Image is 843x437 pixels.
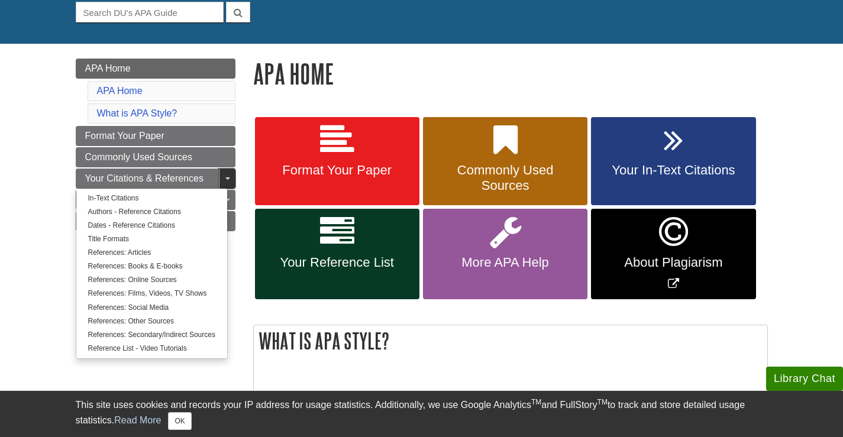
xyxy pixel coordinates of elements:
a: Authors - Reference Citations [76,205,227,219]
a: Reference List - Video Tutorials [76,342,227,355]
sup: TM [597,398,608,406]
a: Format Your Paper [255,117,419,206]
span: About Plagiarism [600,255,747,270]
h1: APA Home [253,59,768,89]
span: Commonly Used Sources [432,163,579,193]
span: More APA Help [432,255,579,270]
span: Your In-Text Citations [600,163,747,178]
a: Your In-Text Citations [591,117,755,206]
button: Close [168,412,191,430]
a: References: Articles [76,246,227,260]
span: Commonly Used Sources [85,152,192,162]
button: Library Chat [766,367,843,391]
a: APA Home [76,59,235,79]
span: Format Your Paper [264,163,411,178]
a: Commonly Used Sources [76,147,235,167]
a: Your Citations & References [76,169,235,189]
a: Format Your Paper [76,126,235,146]
a: Commonly Used Sources [423,117,587,206]
a: References: Films, Videos, TV Shows [76,287,227,300]
span: Format Your Paper [85,131,164,141]
a: References: Social Media [76,301,227,315]
input: Search DU's APA Guide [76,2,224,22]
span: Your Citations & References [85,173,204,183]
a: References: Online Sources [76,273,227,287]
a: References: Secondary/Indirect Sources [76,328,227,342]
a: Dates - Reference Citations [76,219,227,232]
a: Read More [114,415,161,425]
div: Guide Page Menu [76,59,235,309]
span: Your Reference List [264,255,411,270]
a: What is APA Style? [97,108,177,118]
span: APA Home [85,63,131,73]
h2: What is APA Style? [254,325,767,357]
a: In-Text Citations [76,192,227,205]
a: References: Other Sources [76,315,227,328]
a: Link opens in new window [591,209,755,299]
sup: TM [531,398,541,406]
a: More APA Help [423,209,587,299]
div: This site uses cookies and records your IP address for usage statistics. Additionally, we use Goo... [76,398,768,430]
a: References: Books & E-books [76,260,227,273]
a: APA Home [97,86,143,96]
a: Your Reference List [255,209,419,299]
a: Title Formats [76,232,227,246]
